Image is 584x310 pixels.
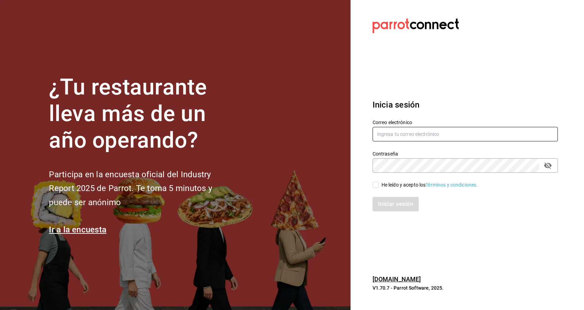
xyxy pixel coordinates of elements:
button: passwordField [542,160,554,171]
h1: ¿Tu restaurante lleva más de un año operando? [49,74,235,153]
label: Correo electrónico [373,120,558,125]
h2: Participa en la encuesta oficial del Industry Report 2025 de Parrot. Te toma 5 minutos y puede se... [49,168,235,210]
p: V1.70.7 - Parrot Software, 2025. [373,284,558,291]
a: [DOMAIN_NAME] [373,276,421,283]
div: He leído y acepto los [382,181,478,189]
a: Términos y condiciones. [426,182,478,188]
input: Ingresa tu correo electrónico [373,127,558,141]
h3: Inicia sesión [373,99,558,111]
a: Ir a la encuesta [49,225,106,234]
label: Contraseña [373,151,558,156]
